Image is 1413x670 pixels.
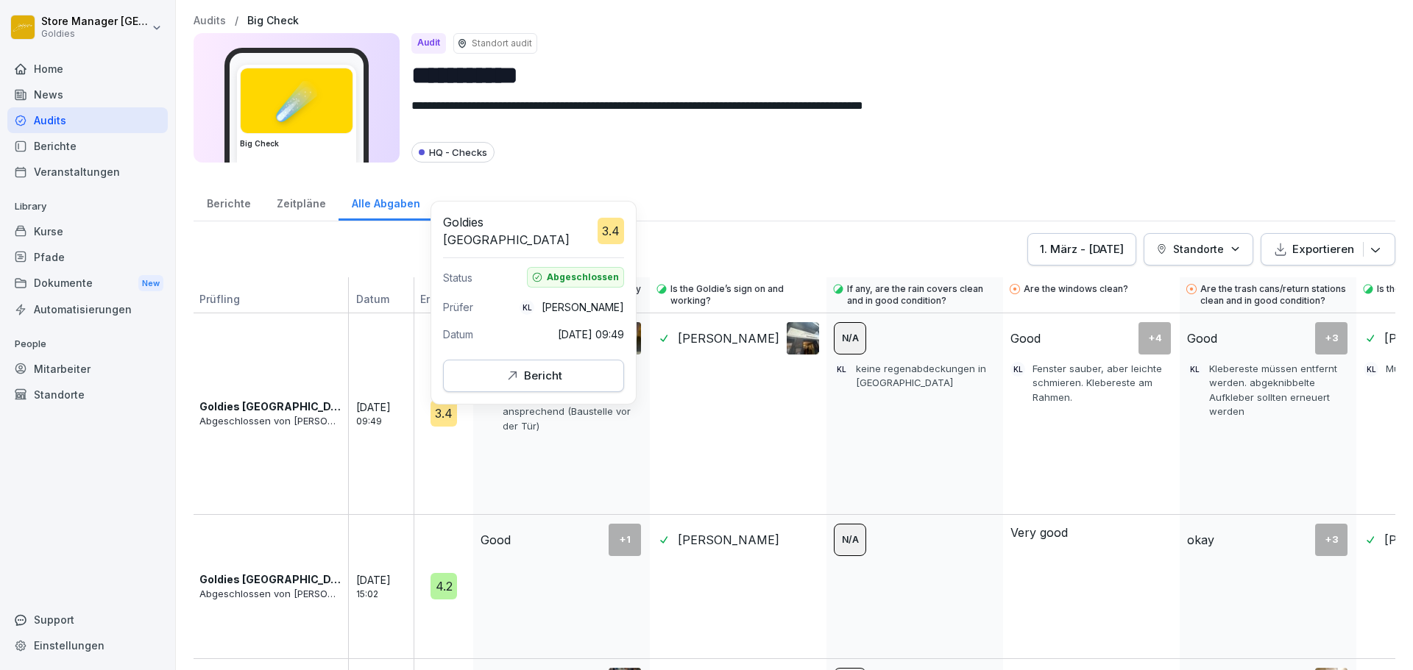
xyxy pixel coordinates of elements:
a: Berichte [194,183,263,221]
p: [DATE] 09:49 [558,327,624,342]
div: KL [1364,362,1378,377]
a: Home [7,56,168,82]
a: Bericht [443,351,624,392]
p: Status [443,270,472,285]
div: New [138,275,163,292]
div: Goldies [GEOGRAPHIC_DATA] [443,213,624,249]
p: Good [481,531,511,549]
p: People [7,332,168,356]
div: + 3 [1315,524,1348,556]
p: okay [1187,531,1214,549]
p: [DATE] [356,399,422,415]
div: HQ - Checks [411,142,495,163]
p: Datum [443,327,473,342]
a: Zeitpläne [263,183,339,221]
p: Are the windows clean? [1024,283,1128,295]
div: N/A [834,322,866,354]
div: KL [834,362,849,377]
div: Abgeschlossen [527,267,624,288]
div: 4.2 [431,573,457,599]
a: Mitarbeiter [7,356,168,382]
p: Standort audit [472,37,532,50]
p: [PERSON_NAME] [678,531,779,549]
a: Alle Abgaben [339,183,433,221]
div: + 4 [1138,322,1171,354]
p: Abgeschlossen von [PERSON_NAME] [199,414,341,429]
p: Library [7,195,168,218]
div: KL [1187,362,1202,377]
p: Very good [1010,524,1068,541]
a: Audits [7,107,168,133]
a: DokumenteNew [7,270,168,297]
button: 1. März - [DATE] [1027,233,1136,265]
p: Goldies [41,29,149,39]
a: Automatisierungen [7,296,168,322]
a: Berichte [7,133,168,159]
div: N/A [834,524,866,556]
button: Exportieren [1261,233,1395,265]
p: Good [1010,329,1041,347]
a: Pfade [7,244,168,270]
a: Audits [194,15,226,27]
p: Prüfer [443,299,473,315]
p: Goldies [GEOGRAPHIC_DATA] [199,571,341,587]
a: Veranstaltungen [7,159,168,185]
p: / [235,15,238,27]
p: 15:02 [356,588,422,601]
p: Are the trash cans/return stations clean and in good condition? [1200,283,1350,307]
p: Store Manager [GEOGRAPHIC_DATA] [41,15,149,28]
div: 1. März - [DATE] [1040,241,1124,257]
a: Standorte [7,382,168,407]
div: ☄️ [241,68,353,133]
div: KL [1010,362,1025,377]
p: Fenster sauber, aber leichte schmieren. Klebereste am Rahmen. [1033,362,1171,405]
div: 3.4 [598,218,624,244]
p: Exportieren [1292,241,1354,257]
button: Bericht [443,360,624,392]
div: 3.4 [431,400,457,427]
p: [PERSON_NAME] [678,329,779,347]
a: Einstellungen [7,632,168,658]
div: KL [520,300,534,315]
p: keine regenabdeckungen in [GEOGRAPHIC_DATA] [856,362,994,391]
p: Prüfling [194,291,341,313]
div: Support [7,607,168,632]
p: If any, are the rain covers clean and in good condition? [847,283,997,307]
p: 09:49 [356,415,422,428]
a: Big Check [247,15,299,27]
button: Standorte [1144,233,1253,265]
p: Goldies [GEOGRAPHIC_DATA] [199,399,341,414]
p: Good [1187,329,1217,347]
div: Dokumente [7,270,168,297]
p: [PERSON_NAME] [542,299,624,315]
a: Kurse [7,218,168,244]
h3: Big Check [240,138,353,149]
div: + 1 [609,524,641,556]
p: Abgeschlossen von [PERSON_NAME] [199,587,341,602]
p: Klebereste müssen entfernt werden. abgeknibbelte Aufkleber sollten erneuert werden [1209,362,1348,419]
a: News [7,82,168,107]
div: Audit [411,33,446,54]
div: Bericht [505,368,562,384]
p: Standorte [1173,241,1224,257]
div: + 3 [1315,322,1348,354]
p: [DATE] [356,572,422,588]
p: Is the Goldie’s sign on and working? [670,283,821,307]
p: Datum [356,291,422,313]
